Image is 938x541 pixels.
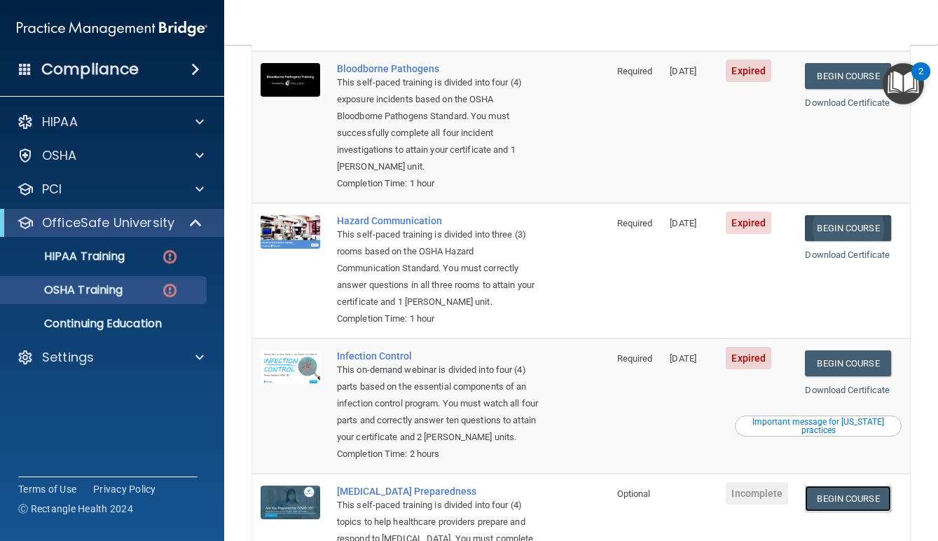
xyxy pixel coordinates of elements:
[805,350,890,376] a: Begin Course
[735,416,902,437] button: Read this if you are a dental practitioner in the state of CA
[17,147,204,164] a: OSHA
[41,60,139,79] h4: Compliance
[805,249,890,260] a: Download Certificate
[17,15,207,43] img: PMB logo
[42,147,77,164] p: OSHA
[617,488,651,499] span: Optional
[670,353,696,364] span: [DATE]
[337,215,539,226] a: Hazard Communication
[9,249,125,263] p: HIPAA Training
[696,441,921,498] iframe: Drift Widget Chat Controller
[9,283,123,297] p: OSHA Training
[805,63,890,89] a: Begin Course
[337,63,539,74] a: Bloodborne Pathogens
[337,175,539,192] div: Completion Time: 1 hour
[161,282,179,299] img: danger-circle.6113f641.png
[726,60,771,82] span: Expired
[42,114,78,130] p: HIPAA
[9,317,200,331] p: Continuing Education
[18,502,133,516] span: Ⓒ Rectangle Health 2024
[17,114,204,130] a: HIPAA
[17,181,204,198] a: PCI
[726,212,771,234] span: Expired
[883,63,924,104] button: Open Resource Center, 2 new notifications
[337,74,539,175] div: This self-paced training is divided into four (4) exposure incidents based on the OSHA Bloodborne...
[93,482,156,496] a: Privacy Policy
[17,214,203,231] a: OfficeSafe University
[337,350,539,362] a: Infection Control
[17,349,204,366] a: Settings
[617,218,653,228] span: Required
[805,215,890,241] a: Begin Course
[617,353,653,364] span: Required
[918,71,923,90] div: 2
[337,446,539,463] div: Completion Time: 2 hours
[805,97,890,108] a: Download Certificate
[726,347,771,369] span: Expired
[670,66,696,76] span: [DATE]
[42,214,174,231] p: OfficeSafe University
[805,385,890,395] a: Download Certificate
[617,66,653,76] span: Required
[337,362,539,446] div: This on-demand webinar is divided into four (4) parts based on the essential components of an inf...
[337,310,539,327] div: Completion Time: 1 hour
[670,218,696,228] span: [DATE]
[42,181,62,198] p: PCI
[42,349,94,366] p: Settings
[805,486,890,512] a: Begin Course
[337,486,539,497] a: [MEDICAL_DATA] Preparedness
[161,248,179,266] img: danger-circle.6113f641.png
[18,482,76,496] a: Terms of Use
[737,418,899,434] div: Important message for [US_STATE] practices
[337,226,539,310] div: This self-paced training is divided into three (3) rooms based on the OSHA Hazard Communication S...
